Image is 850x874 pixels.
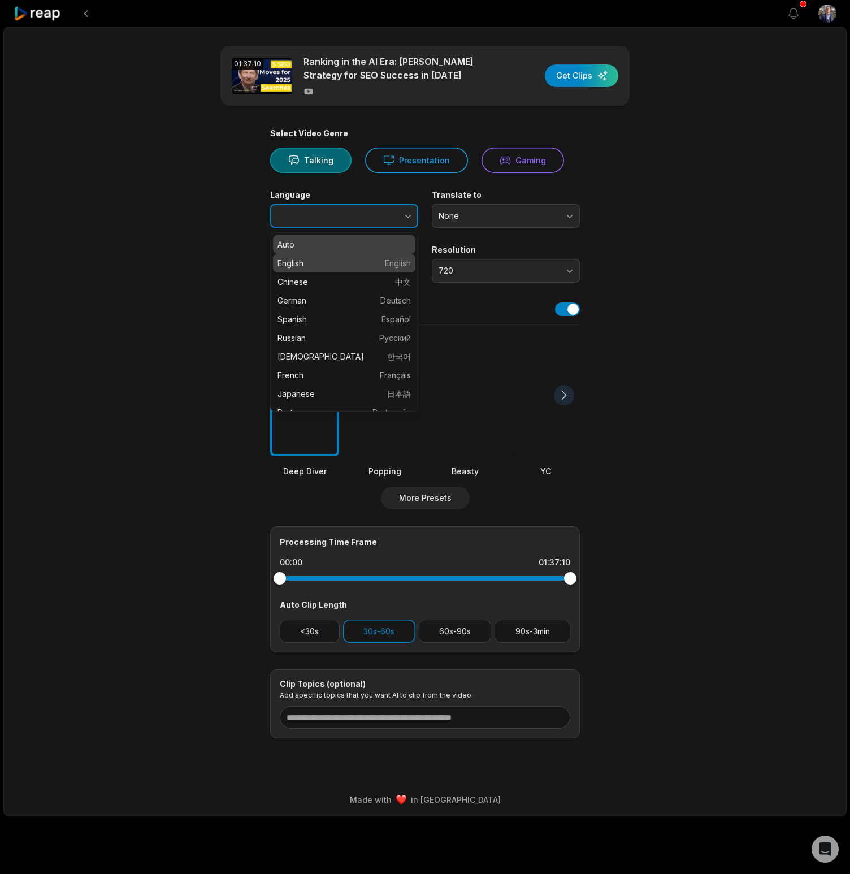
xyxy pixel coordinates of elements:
p: [DEMOGRAPHIC_DATA] [277,351,411,362]
div: Popping [350,465,419,477]
label: Translate to [432,190,580,200]
div: Made with in [GEOGRAPHIC_DATA] [14,794,836,806]
div: Open Intercom Messenger [812,836,839,863]
span: English [385,257,411,269]
p: Spanish [277,313,411,325]
span: 中文 [395,276,411,288]
img: heart emoji [396,795,406,805]
span: Français [380,369,411,381]
button: Get Clips [545,64,618,87]
p: English [277,257,411,269]
div: 00:00 [280,557,302,568]
button: 60s-90s [419,620,492,643]
label: Resolution [432,245,580,255]
p: Russian [277,332,411,344]
div: Clip Topics (optional) [280,679,570,689]
div: Beasty [431,465,500,477]
p: Ranking in the AI Era: [PERSON_NAME] Strategy for SEO Success in [DATE] [303,55,498,82]
button: Presentation [365,148,468,173]
p: Add specific topics that you want AI to clip from the video. [280,691,570,699]
span: 720 [439,266,557,276]
button: 90s-3min [495,620,570,643]
button: <30s [280,620,340,643]
span: None [439,211,557,221]
span: Português [372,406,411,418]
div: Select Video Genre [270,128,580,139]
p: Portuguese [277,406,411,418]
p: Japanese [277,388,411,400]
span: 한국어 [387,351,411,362]
div: 01:37:10 [539,557,570,568]
div: Processing Time Frame [280,536,570,548]
p: Auto [277,239,411,250]
p: Chinese [277,276,411,288]
button: Talking [270,148,352,173]
div: Auto Clip Length [280,599,570,611]
span: Español [381,313,411,325]
button: Gaming [482,148,564,173]
div: Deep Diver [270,465,339,477]
div: 01:37:10 [232,58,263,70]
p: German [277,295,411,306]
p: French [277,369,411,381]
button: 720 [432,259,580,283]
button: More Presets [381,487,470,509]
span: Русский [379,332,411,344]
div: YC [511,465,580,477]
button: 30s-60s [343,620,415,643]
button: None [432,204,580,228]
span: Deutsch [380,295,411,306]
span: 日本語 [387,388,411,400]
label: Language [270,190,418,200]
